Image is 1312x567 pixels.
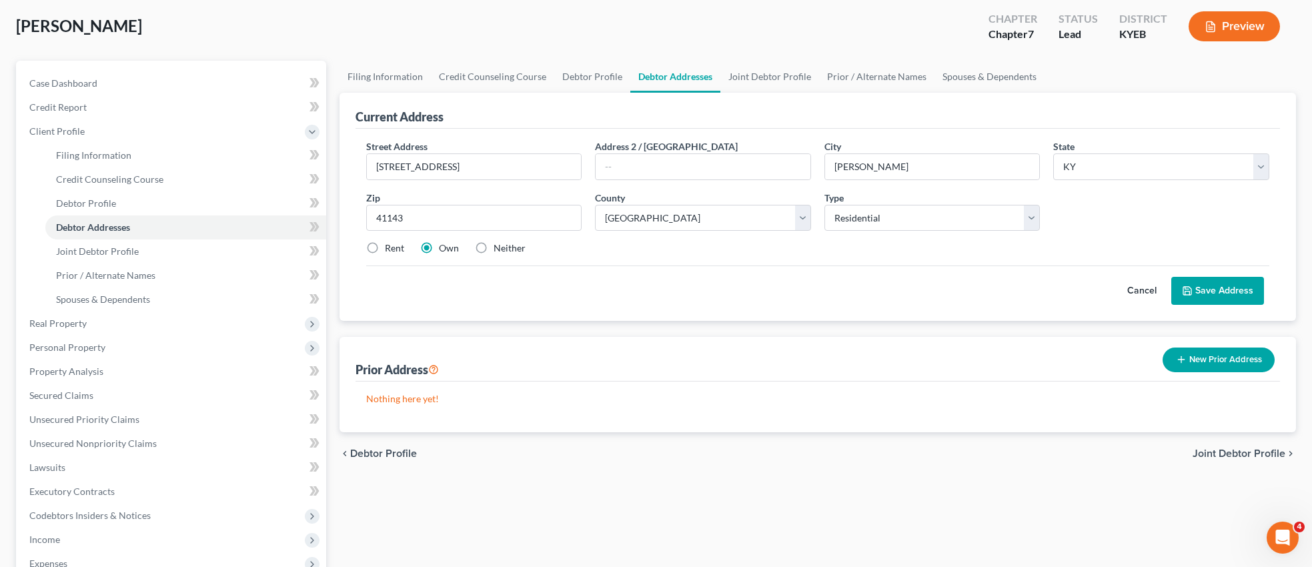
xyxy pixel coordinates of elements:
[340,61,431,93] a: Filing Information
[630,61,720,93] a: Debtor Addresses
[1113,277,1171,304] button: Cancel
[19,408,326,432] a: Unsecured Priority Claims
[720,61,819,93] a: Joint Debtor Profile
[29,77,97,89] span: Case Dashboard
[1193,448,1285,459] span: Joint Debtor Profile
[29,414,139,425] span: Unsecured Priority Claims
[56,245,139,257] span: Joint Debtor Profile
[356,109,444,125] div: Current Address
[340,448,417,459] button: chevron_left Debtor Profile
[366,192,380,203] span: Zip
[29,342,105,353] span: Personal Property
[29,486,115,497] span: Executory Contracts
[431,61,554,93] a: Credit Counseling Course
[595,192,625,203] span: County
[1059,27,1098,42] div: Lead
[1119,27,1167,42] div: KYEB
[350,448,417,459] span: Debtor Profile
[29,438,157,449] span: Unsecured Nonpriority Claims
[1059,11,1098,27] div: Status
[340,448,350,459] i: chevron_left
[366,205,582,231] input: XXXXX
[19,360,326,384] a: Property Analysis
[554,61,630,93] a: Debtor Profile
[595,139,738,153] label: Address 2 / [GEOGRAPHIC_DATA]
[29,318,87,329] span: Real Property
[825,154,1040,179] input: Enter city...
[366,392,1269,406] p: Nothing here yet!
[494,241,526,255] label: Neither
[29,534,60,545] span: Income
[29,462,65,473] span: Lawsuits
[56,197,116,209] span: Debtor Profile
[19,480,326,504] a: Executory Contracts
[934,61,1045,93] a: Spouses & Dependents
[29,125,85,137] span: Client Profile
[45,167,326,191] a: Credit Counseling Course
[19,432,326,456] a: Unsecured Nonpriority Claims
[1119,11,1167,27] div: District
[385,241,404,255] label: Rent
[367,154,582,179] input: Enter street address
[29,366,103,377] span: Property Analysis
[56,294,150,305] span: Spouses & Dependents
[29,390,93,401] span: Secured Claims
[824,191,844,205] label: Type
[1053,141,1075,152] span: State
[56,173,163,185] span: Credit Counseling Course
[29,101,87,113] span: Credit Report
[1163,348,1275,372] button: New Prior Address
[1171,277,1264,305] button: Save Address
[1189,11,1280,41] button: Preview
[989,11,1037,27] div: Chapter
[366,141,428,152] span: Street Address
[1285,448,1296,459] i: chevron_right
[56,221,130,233] span: Debtor Addresses
[45,143,326,167] a: Filing Information
[1028,27,1034,40] span: 7
[29,510,151,521] span: Codebtors Insiders & Notices
[19,384,326,408] a: Secured Claims
[356,362,439,378] div: Prior Address
[819,61,934,93] a: Prior / Alternate Names
[19,71,326,95] a: Case Dashboard
[45,263,326,288] a: Prior / Alternate Names
[1267,522,1299,554] iframe: Intercom live chat
[45,215,326,239] a: Debtor Addresses
[45,288,326,312] a: Spouses & Dependents
[56,149,131,161] span: Filing Information
[45,239,326,263] a: Joint Debtor Profile
[439,241,459,255] label: Own
[989,27,1037,42] div: Chapter
[1294,522,1305,532] span: 4
[16,16,142,35] span: [PERSON_NAME]
[824,141,841,152] span: City
[19,95,326,119] a: Credit Report
[19,456,326,480] a: Lawsuits
[56,269,155,281] span: Prior / Alternate Names
[1193,448,1296,459] button: Joint Debtor Profile chevron_right
[596,154,810,179] input: --
[45,191,326,215] a: Debtor Profile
